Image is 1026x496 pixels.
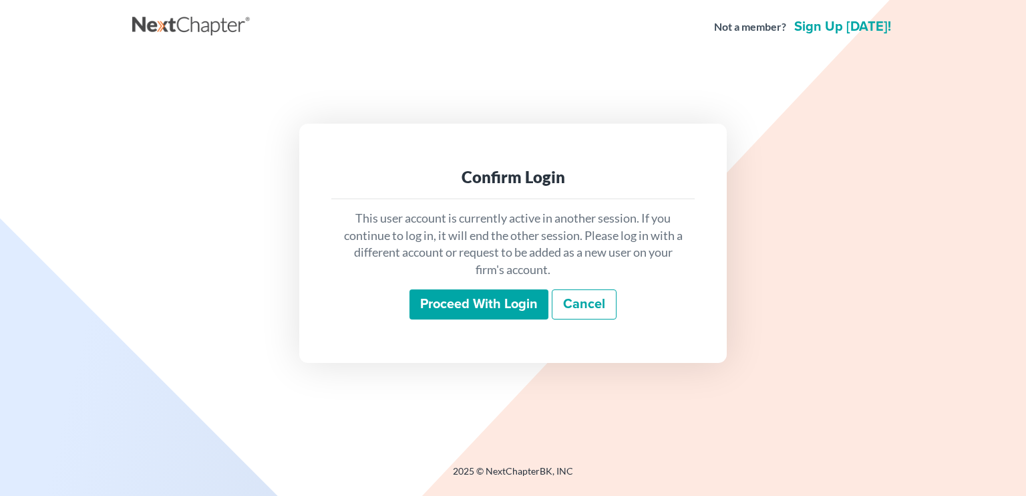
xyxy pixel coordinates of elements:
[409,289,548,320] input: Proceed with login
[714,19,786,35] strong: Not a member?
[552,289,617,320] a: Cancel
[792,20,894,33] a: Sign up [DATE]!
[342,166,684,188] div: Confirm Login
[342,210,684,279] p: This user account is currently active in another session. If you continue to log in, it will end ...
[132,465,894,489] div: 2025 © NextChapterBK, INC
